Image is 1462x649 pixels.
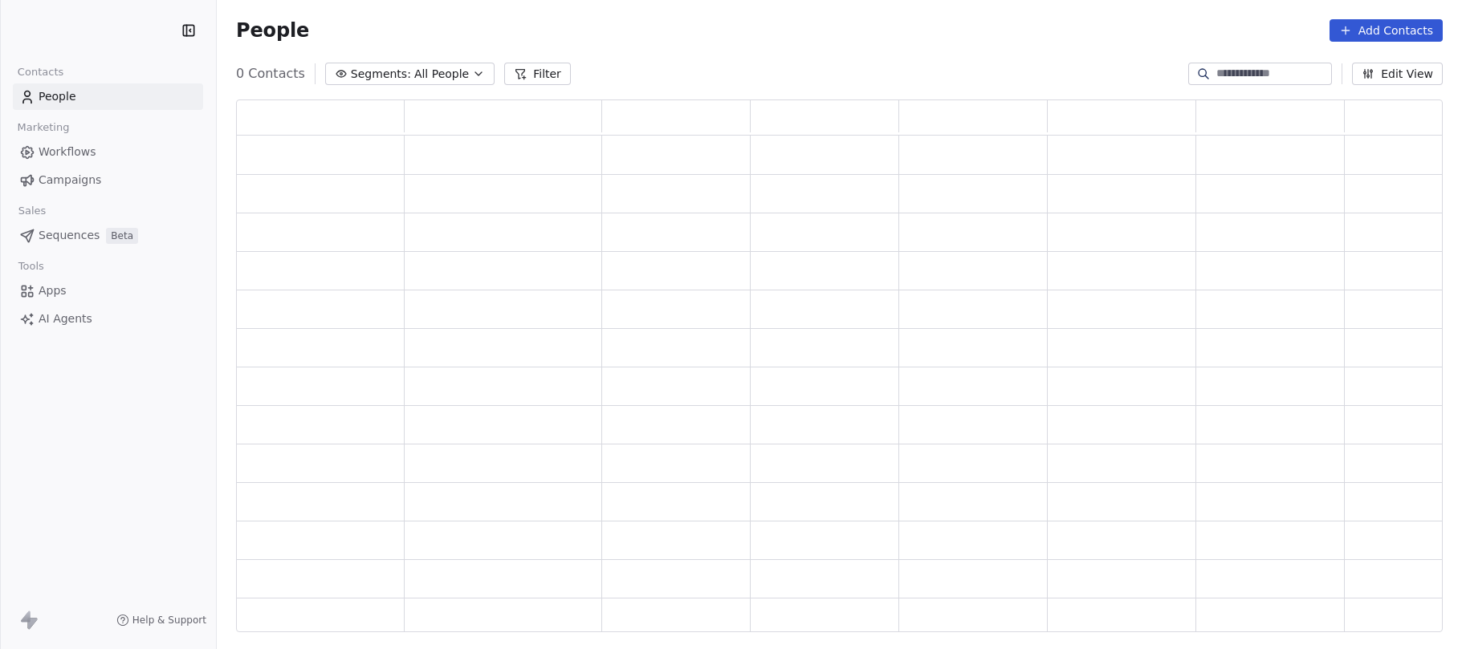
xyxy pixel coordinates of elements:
span: Marketing [10,116,76,140]
span: Campaigns [39,172,101,189]
span: People [39,88,76,105]
a: Apps [13,278,203,304]
span: Sales [11,199,53,223]
a: Help & Support [116,614,206,627]
a: SequencesBeta [13,222,203,249]
span: Segments: [351,66,411,83]
span: People [236,18,309,43]
span: Contacts [10,60,71,84]
span: AI Agents [39,310,92,327]
span: Help & Support [132,614,206,627]
span: Apps [39,282,67,299]
span: All People [414,66,469,83]
a: People [13,83,203,110]
button: Filter [504,63,571,85]
a: Workflows [13,139,203,165]
span: Workflows [39,144,96,160]
a: AI Agents [13,306,203,332]
button: Add Contacts [1330,19,1443,42]
span: Tools [11,254,51,278]
a: Campaigns [13,167,203,193]
span: Beta [106,228,138,244]
button: Edit View [1352,63,1443,85]
span: 0 Contacts [236,64,305,83]
span: Sequences [39,227,100,244]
